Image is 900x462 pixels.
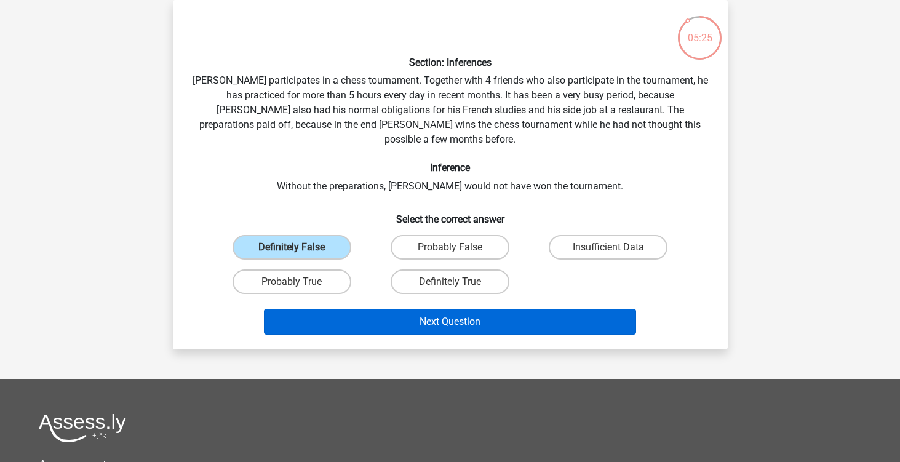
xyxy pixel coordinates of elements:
div: [PERSON_NAME] participates in a chess tournament. Together with 4 friends who also participate in... [178,10,723,340]
label: Definitely False [233,235,351,260]
h6: Section: Inferences [193,57,708,68]
label: Definitely True [391,269,509,294]
img: Assessly logo [39,413,126,442]
label: Probably False [391,235,509,260]
h6: Select the correct answer [193,204,708,225]
label: Probably True [233,269,351,294]
h6: Inference [193,162,708,173]
label: Insufficient Data [549,235,667,260]
div: 05:25 [677,15,723,46]
button: Next Question [264,309,636,335]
